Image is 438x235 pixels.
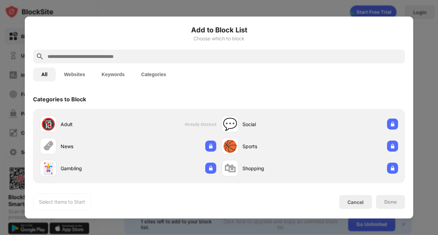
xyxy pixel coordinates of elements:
[242,143,310,150] div: Sports
[185,122,216,127] span: Already blocked
[223,117,237,131] div: 💬
[61,143,128,150] div: News
[33,96,86,103] div: Categories to Block
[61,165,128,172] div: Gambling
[242,121,310,128] div: Social
[223,139,237,153] div: 🏀
[41,161,55,175] div: 🃏
[33,25,405,35] h6: Add to Block List
[56,68,93,81] button: Websites
[39,198,85,205] div: Select Items to Start
[41,117,55,131] div: 🔞
[61,121,128,128] div: Adult
[384,199,397,205] div: Done
[33,36,405,41] div: Choose which to block
[93,68,133,81] button: Keywords
[36,52,44,61] img: search.svg
[42,139,54,153] div: 🗞
[347,199,364,205] div: Cancel
[33,68,56,81] button: All
[133,68,174,81] button: Categories
[242,165,310,172] div: Shopping
[224,161,236,175] div: 🛍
